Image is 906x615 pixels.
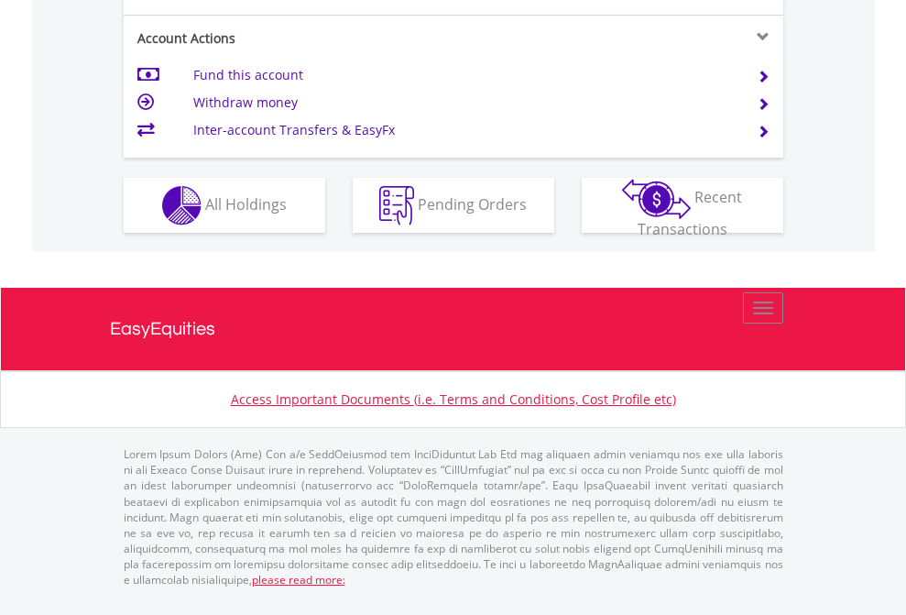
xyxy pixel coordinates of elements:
[252,572,345,588] a: please read more:
[418,193,527,214] span: Pending Orders
[124,178,325,233] button: All Holdings
[162,186,202,225] img: holdings-wht.png
[353,178,554,233] button: Pending Orders
[231,390,676,408] a: Access Important Documents (i.e. Terms and Conditions, Cost Profile etc)
[622,179,691,219] img: transactions-zar-wht.png
[193,61,735,89] td: Fund this account
[582,178,783,233] button: Recent Transactions
[205,193,287,214] span: All Holdings
[110,288,797,370] a: EasyEquities
[193,116,735,144] td: Inter-account Transfers & EasyFx
[193,89,735,116] td: Withdraw money
[124,446,783,588] p: Lorem Ipsum Dolors (Ame) Con a/e SeddOeiusmod tem InciDiduntut Lab Etd mag aliquaen admin veniamq...
[379,186,414,225] img: pending_instructions-wht.png
[124,29,453,48] div: Account Actions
